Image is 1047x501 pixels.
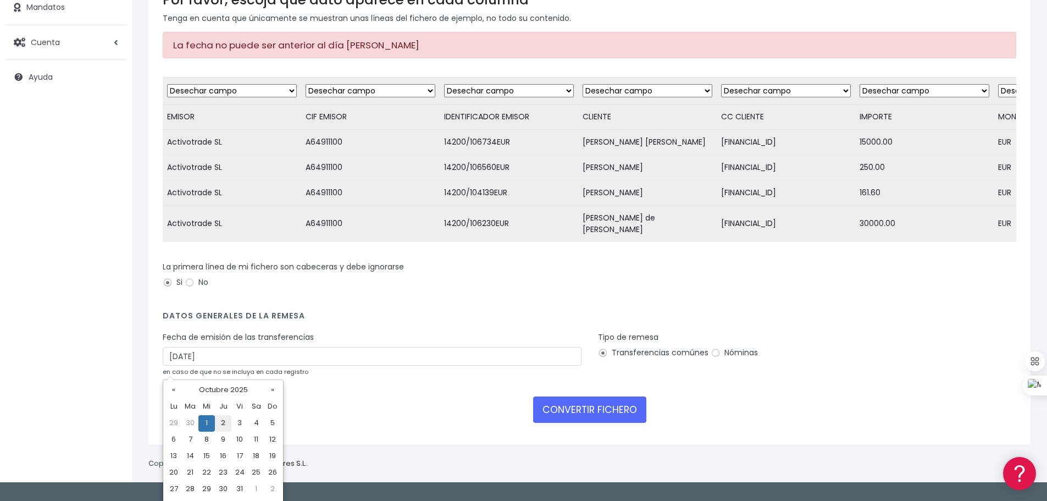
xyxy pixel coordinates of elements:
td: 3 [231,415,248,432]
td: 16 [215,448,231,465]
td: 18 [248,448,264,465]
td: 13 [165,448,182,465]
td: 2 [215,415,231,432]
td: 5 [264,415,281,432]
td: 28 [182,481,198,498]
td: 6 [165,432,182,448]
th: Mi [198,399,215,415]
td: 161.60 [855,180,994,205]
td: 27 [165,481,182,498]
td: A64911100 [301,180,440,205]
td: 30 [182,415,198,432]
td: EMISOR [163,104,301,129]
td: 9 [215,432,231,448]
td: Activotrade SL [163,205,301,242]
td: CLIENTE [578,104,717,129]
td: 29 [165,415,182,432]
td: 14 [182,448,198,465]
td: Activotrade SL [163,180,301,205]
label: La primera línea de mi fichero son cabeceras y debe ignorarse [163,261,404,273]
td: 14200/106230EUR [440,205,578,242]
td: A64911100 [301,155,440,180]
td: 14200/104139EUR [440,180,578,205]
a: Cuenta [5,31,126,54]
td: 24 [231,465,248,481]
td: 14200/106560EUR [440,155,578,180]
td: IDENTIFICADOR EMISOR [440,104,578,129]
label: Si [163,277,182,288]
td: 10 [231,432,248,448]
th: Sa [248,399,264,415]
th: Ju [215,399,231,415]
td: [PERSON_NAME] [578,155,717,180]
td: 20 [165,465,182,481]
th: « [165,382,182,399]
td: 2 [264,481,281,498]
td: [FINANCIAL_ID] [717,180,855,205]
td: 250.00 [855,155,994,180]
td: 1 [198,415,215,432]
th: Do [264,399,281,415]
td: [FINANCIAL_ID] [717,205,855,242]
label: No [185,277,208,288]
td: 26 [264,465,281,481]
p: Copyright © 2025 . [148,458,308,470]
div: La fecha no puede ser anterior al día [PERSON_NAME] [163,32,1016,58]
label: Tipo de remesa [598,332,658,343]
td: 23 [215,465,231,481]
td: 15 [198,448,215,465]
td: 31 [231,481,248,498]
small: en caso de que no se incluya en cada registro [163,367,308,376]
td: A64911100 [301,205,440,242]
label: Transferencias comúnes [598,347,708,359]
td: 19 [264,448,281,465]
th: » [264,382,281,399]
td: 29 [198,481,215,498]
th: Octubre 2025 [182,382,264,399]
td: 14200/106734EUR [440,129,578,155]
span: Cuenta [31,36,60,47]
td: 30000.00 [855,205,994,242]
th: Ma [182,399,198,415]
label: Fecha de emisión de las transferencias [163,332,314,343]
span: Ayuda [29,71,53,82]
td: [PERSON_NAME] [PERSON_NAME] [578,129,717,155]
td: 30 [215,481,231,498]
td: Activotrade SL [163,129,301,155]
td: [PERSON_NAME] [578,180,717,205]
label: Nóminas [711,347,758,359]
td: 1 [248,481,264,498]
td: 11 [248,432,264,448]
td: 21 [182,465,198,481]
td: 22 [198,465,215,481]
td: 15000.00 [855,129,994,155]
th: Lu [165,399,182,415]
td: Activotrade SL [163,155,301,180]
p: Tenga en cuenta que únicamente se muestran unas líneas del fichero de ejemplo, no todo su contenido. [163,12,1016,24]
td: [FINANCIAL_ID] [717,155,855,180]
td: CIF EMISOR [301,104,440,129]
td: CC CLIENTE [717,104,855,129]
td: 7 [182,432,198,448]
td: [FINANCIAL_ID] [717,129,855,155]
td: 17 [231,448,248,465]
button: CONVERTIR FICHERO [533,397,646,423]
td: 8 [198,432,215,448]
td: A64911100 [301,129,440,155]
td: [PERSON_NAME] de [PERSON_NAME] [578,205,717,242]
td: 4 [248,415,264,432]
h4: Datos generales de la remesa [163,311,1016,326]
th: Vi [231,399,248,415]
td: 12 [264,432,281,448]
a: Ayuda [5,65,126,89]
td: 25 [248,465,264,481]
td: IMPORTE [855,104,994,129]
